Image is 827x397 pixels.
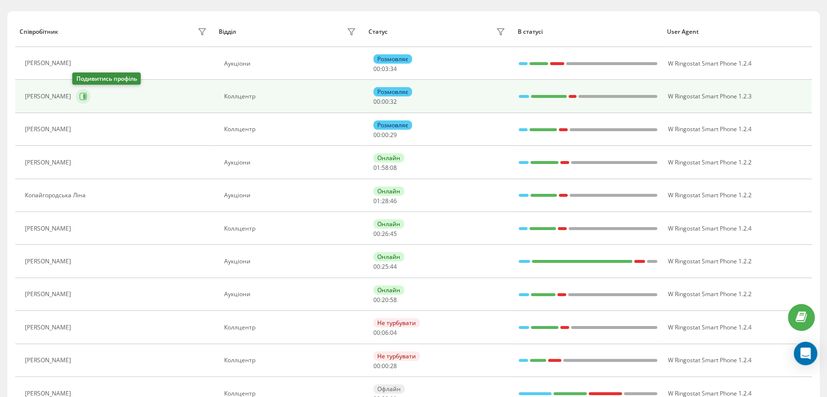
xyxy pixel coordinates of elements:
[373,198,397,205] div: : :
[382,328,389,337] span: 06
[224,159,358,166] div: Аукціони
[373,120,412,130] div: Розмовляє
[25,93,73,100] div: [PERSON_NAME]
[390,97,397,106] span: 32
[390,131,397,139] span: 29
[373,219,404,229] div: Онлайн
[373,66,397,72] div: : :
[373,131,380,139] span: 00
[373,197,380,205] span: 01
[373,187,404,196] div: Онлайн
[390,65,397,73] span: 34
[373,362,380,370] span: 00
[373,262,380,271] span: 00
[373,296,380,304] span: 00
[373,285,404,295] div: Онлайн
[390,296,397,304] span: 58
[390,362,397,370] span: 28
[382,131,389,139] span: 00
[382,262,389,271] span: 25
[373,384,405,394] div: Офлайн
[25,60,73,67] div: [PERSON_NAME]
[373,163,380,172] span: 01
[382,362,389,370] span: 00
[373,164,397,171] div: : :
[382,197,389,205] span: 28
[390,197,397,205] span: 46
[373,87,412,96] div: Розмовляє
[368,28,388,35] div: Статус
[25,159,73,166] div: [PERSON_NAME]
[224,291,358,298] div: Аукціони
[668,290,752,298] span: W Ringostat Smart Phone 1.2.2
[373,98,397,105] div: : :
[373,65,380,73] span: 00
[668,191,752,199] span: W Ringostat Smart Phone 1.2.2
[25,126,73,133] div: [PERSON_NAME]
[373,318,420,327] div: Не турбувати
[373,252,404,261] div: Онлайн
[224,258,358,265] div: Аукціони
[390,328,397,337] span: 04
[373,363,397,370] div: : :
[382,230,389,238] span: 26
[25,291,73,298] div: [PERSON_NAME]
[382,296,389,304] span: 20
[382,97,389,106] span: 00
[25,357,73,364] div: [PERSON_NAME]
[668,125,752,133] span: W Ringostat Smart Phone 1.2.4
[373,230,380,238] span: 00
[668,323,752,331] span: W Ringostat Smart Phone 1.2.4
[373,263,397,270] div: : :
[224,324,358,331] div: Коллцентр
[373,231,397,237] div: : :
[20,28,58,35] div: Співробітник
[224,192,358,199] div: Аукціони
[373,97,380,106] span: 00
[382,65,389,73] span: 03
[373,153,404,163] div: Онлайн
[25,225,73,232] div: [PERSON_NAME]
[382,163,389,172] span: 58
[390,163,397,172] span: 08
[224,126,358,133] div: Коллцентр
[668,158,752,166] span: W Ringostat Smart Phone 1.2.2
[25,390,73,397] div: [PERSON_NAME]
[390,262,397,271] span: 44
[373,328,380,337] span: 00
[224,357,358,364] div: Коллцентр
[668,92,752,100] span: W Ringostat Smart Phone 1.2.3
[668,257,752,265] span: W Ringostat Smart Phone 1.2.2
[373,132,397,139] div: : :
[224,93,358,100] div: Коллцентр
[390,230,397,238] span: 45
[668,356,752,364] span: W Ringostat Smart Phone 1.2.4
[25,258,73,265] div: [PERSON_NAME]
[668,59,752,68] span: W Ringostat Smart Phone 1.2.4
[373,54,412,64] div: Розмовляє
[667,28,807,35] div: User Agent
[373,329,397,336] div: : :
[25,192,88,199] div: Копайгородська Ліна
[224,60,358,67] div: Аукціони
[72,72,141,85] div: Подивитись профіль
[224,390,358,397] div: Коллцентр
[794,342,817,365] div: Open Intercom Messenger
[373,297,397,304] div: : :
[219,28,236,35] div: Відділ
[668,224,752,233] span: W Ringostat Smart Phone 1.2.4
[518,28,658,35] div: В статусі
[373,351,420,361] div: Не турбувати
[224,225,358,232] div: Коллцентр
[25,324,73,331] div: [PERSON_NAME]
